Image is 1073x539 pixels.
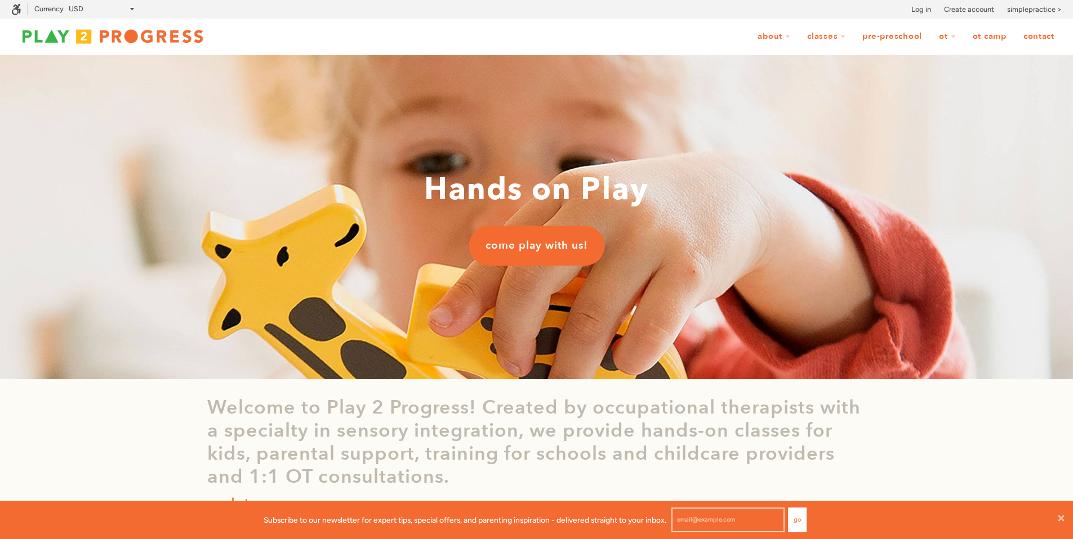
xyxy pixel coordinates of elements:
[207,494,235,512] p: read
[788,507,807,532] button: Go
[34,5,64,13] label: Currency
[965,26,1014,47] a: OT Camp
[671,507,785,532] input: email@example.com
[800,26,853,47] a: Classes
[11,25,214,48] img: Play2Progress logo
[264,514,666,526] p: Subscribe to our newsletter for expert tips, special offers, and parenting inspiration - delivere...
[944,4,994,15] a: Create account
[855,26,929,47] a: Pre-Preschool
[750,26,798,47] a: About
[486,239,587,253] span: come play with us!
[932,26,963,47] a: OT
[207,396,866,488] p: Welcome to Play 2 Progress! Created by occupational therapists with a specialty in sensory integr...
[911,4,931,15] a: Log in
[1016,26,1062,47] a: Contact
[469,226,604,266] a: come play with us!
[1007,4,1062,15] a: simplepractice >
